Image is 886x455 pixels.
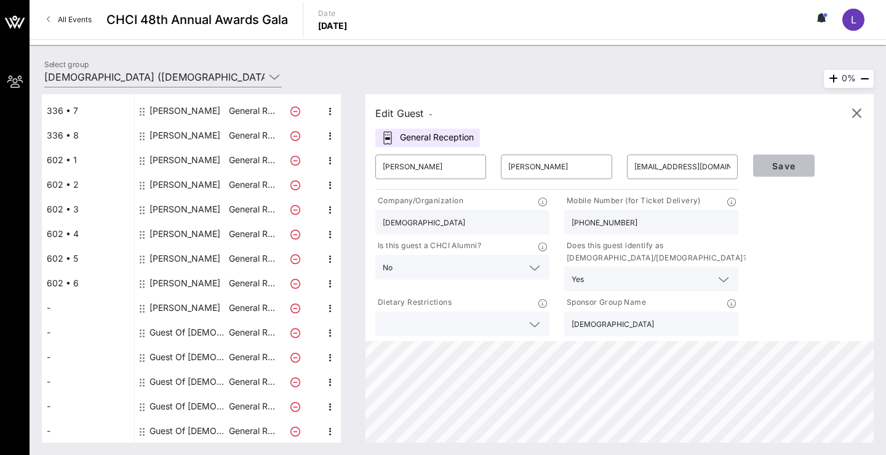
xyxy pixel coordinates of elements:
div: Amie Baca-Oehlert [150,296,220,320]
div: 602 • 5 [42,246,134,271]
span: All Events [58,15,92,24]
p: General R… [227,271,276,296]
div: Nico Ballon [150,246,220,271]
span: L [851,14,856,26]
span: Save [763,161,805,171]
div: Guest Of National Education Association [150,320,227,345]
p: General R… [227,320,276,345]
div: No [383,264,393,272]
div: No [375,255,549,280]
div: Rocio Inclan [150,99,220,123]
div: 602 • 2 [42,172,134,197]
p: Is this guest a CHCI Alumni? [375,240,481,252]
div: Susana O'Daniel [150,222,220,246]
div: Miguel Gonzalez [150,172,220,197]
p: General R… [227,246,276,271]
label: Select group [44,60,89,69]
p: General R… [227,148,276,172]
p: Company/Organization [375,195,463,207]
div: Guest Of National Education Association [150,419,227,443]
div: 336 • 7 [42,99,134,123]
p: General R… [227,123,276,148]
p: Dietary Restrictions [375,296,452,309]
div: Kristofer Garcia [150,197,220,222]
div: Guest Of National Education Association [150,369,227,394]
span: - [429,110,433,119]
p: Does this guest identify as [DEMOGRAPHIC_DATA]/[DEMOGRAPHIC_DATA]? [564,240,747,264]
p: General R… [227,394,276,419]
div: General Reception [375,129,480,147]
div: Katrina Mendiola [150,148,220,172]
div: Guest Of National Education Association [150,394,227,419]
div: 0% [824,70,874,88]
div: Yes [564,267,738,291]
div: 602 • 1 [42,148,134,172]
p: Date [318,7,348,20]
div: Kim Trinca [150,123,220,148]
div: Hilario Benzon [150,271,220,296]
input: Email* [634,157,730,177]
p: General R… [227,197,276,222]
button: Save [753,155,815,177]
span: CHCI 48th Annual Awards Gala [106,10,288,29]
p: General R… [227,172,276,197]
div: Edit Guest [375,105,433,122]
p: General R… [227,369,276,394]
p: General R… [227,99,276,123]
div: - [42,345,134,369]
a: All Events [39,10,99,30]
div: - [42,296,134,320]
p: General R… [227,345,276,369]
div: 336 • 8 [42,123,134,148]
div: - [42,419,134,443]
div: 602 • 6 [42,271,134,296]
div: 602 • 3 [42,197,134,222]
div: L [842,9,864,31]
input: Last Name* [508,157,604,177]
p: Sponsor Group Name [564,296,646,309]
p: General R… [227,419,276,443]
p: [DATE] [318,20,348,32]
div: - [42,369,134,394]
div: 602 • 4 [42,222,134,246]
p: General R… [227,222,276,246]
div: Guest Of National Education Association [150,345,227,369]
p: Mobile Number (for Ticket Delivery) [564,195,701,207]
div: - [42,394,134,419]
div: Yes [572,275,584,284]
p: General R… [227,296,276,320]
div: - [42,320,134,345]
input: First Name* [383,157,479,177]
